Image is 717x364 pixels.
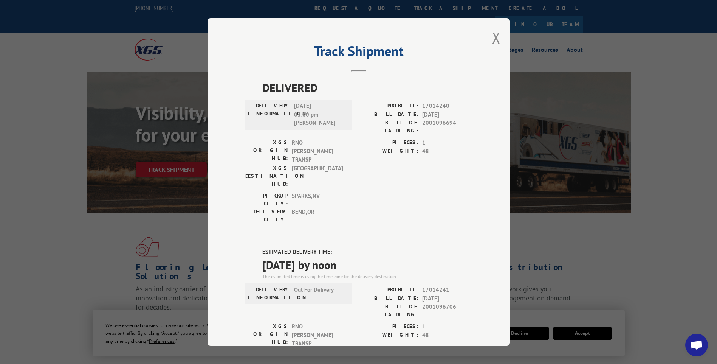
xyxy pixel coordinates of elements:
label: DELIVERY CITY: [245,208,288,224]
label: PIECES: [359,138,418,147]
span: 48 [422,331,472,340]
a: Open chat [685,334,708,356]
span: [DATE] [422,110,472,119]
span: 2001096706 [422,303,472,319]
label: PROBILL: [359,102,418,110]
label: WEIGHT: [359,331,418,340]
label: DELIVERY INFORMATION: [248,102,290,128]
span: 1 [422,138,472,147]
label: BILL DATE: [359,110,418,119]
h2: Track Shipment [245,46,472,60]
label: XGS ORIGIN HUB: [245,138,288,164]
label: ESTIMATED DELIVERY TIME: [262,248,472,257]
span: RNO - [PERSON_NAME] TRANSP [292,138,343,164]
span: 1 [422,322,472,331]
div: The estimated time is using the time zone for the delivery destination. [262,273,472,280]
label: BILL OF LADING: [359,303,418,319]
label: BILL DATE: [359,294,418,303]
span: [DATE] [422,294,472,303]
span: [GEOGRAPHIC_DATA] [292,164,343,188]
label: XGS ORIGIN HUB: [245,322,288,348]
label: DELIVERY INFORMATION: [248,286,290,302]
span: Out For Delivery [294,286,345,302]
span: 2001096694 [422,119,472,135]
span: SPARKS , NV [292,192,343,208]
span: RNO - [PERSON_NAME] TRANSP [292,322,343,348]
label: PICKUP CITY: [245,192,288,208]
label: PIECES: [359,322,418,331]
button: Close modal [492,28,500,48]
label: WEIGHT: [359,147,418,156]
span: 48 [422,147,472,156]
span: BEND , OR [292,208,343,224]
label: PROBILL: [359,286,418,294]
span: [DATE] by noon [262,256,472,273]
span: [DATE] 03:00 pm [PERSON_NAME] [294,102,345,128]
span: DELIVERED [262,79,472,96]
span: 17014240 [422,102,472,110]
span: 17014241 [422,286,472,294]
label: BILL OF LADING: [359,119,418,135]
label: XGS DESTINATION HUB: [245,164,288,188]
